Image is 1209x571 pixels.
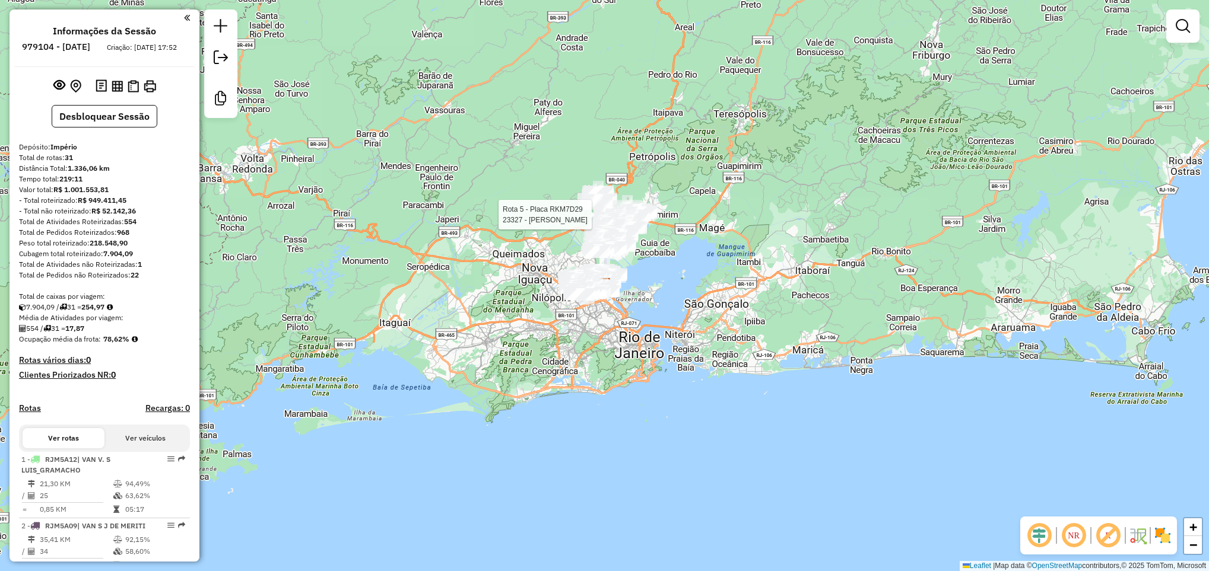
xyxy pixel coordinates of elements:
strong: 31 [65,153,73,162]
i: % de utilização da cubagem [113,492,122,499]
a: Rotas [19,403,41,413]
em: Opções [167,455,174,462]
td: 1,04 KM [39,559,113,571]
em: Opções [167,522,174,529]
em: Rota exportada [178,522,185,529]
td: = [21,559,27,571]
span: 1 - [21,455,110,474]
div: Cubagem total roteirizado: [19,248,190,259]
div: Total de Pedidos não Roteirizados: [19,270,190,280]
div: Valor total: [19,184,190,195]
span: | [993,562,995,570]
span: RJM5A12 [45,455,77,464]
strong: 554 [124,217,137,226]
a: Nova sessão e pesquisa [209,14,233,41]
a: Exportar sessão [209,46,233,72]
h4: Clientes Priorizados NR: [19,370,190,380]
h4: Recargas: 0 [145,403,190,413]
span: + [1189,519,1197,534]
div: Atividade não roteirizada - MARIA APARECIDA MORE [583,187,613,199]
span: Exibir rótulo [1094,521,1122,550]
span: RJM5A09 [45,521,77,530]
td: 58,60% [125,546,185,557]
div: Total de caixas por viagem: [19,291,190,302]
div: Criação: [DATE] 17:52 [102,42,182,53]
i: Meta Caixas/viagem: 1,00 Diferença: 253,97 [107,304,113,311]
span: Ocupação média da frota: [19,334,101,343]
span: | VAN S J DE MERITI [77,521,145,530]
strong: R$ 1.001.553,81 [53,185,109,194]
i: Total de rotas [43,325,51,332]
strong: 219:11 [59,174,82,183]
div: 7.904,09 / 31 = [19,302,190,312]
div: Total de Atividades Roteirizadas: [19,216,190,227]
i: Total de Atividades [19,325,26,332]
i: % de utilização do peso [113,536,122,543]
span: | VAN V. S LUIS_GRAMACHO [21,455,110,474]
td: 25 [39,490,113,502]
td: 34 [39,546,113,557]
a: Exibir filtros [1171,14,1195,38]
strong: 78,62% [103,334,129,343]
td: 07:05 [125,559,185,571]
div: Map data © contributors,© 2025 TomTom, Microsoft [960,561,1209,571]
div: Depósito: [19,142,190,152]
strong: 218.548,90 [90,238,128,247]
h4: Informações da Sessão [53,25,156,37]
i: % de utilização da cubagem [113,548,122,555]
i: Total de rotas [59,304,67,311]
span: Ocultar deslocamento [1025,521,1053,550]
td: 0,85 KM [39,503,113,515]
div: - Total roteirizado: [19,195,190,206]
div: Tempo total: [19,174,190,184]
em: Média calculada utilizando a maior ocupação (%Peso ou %Cubagem) de cada rota da sessão. Rotas cro... [132,336,138,343]
div: Peso total roteirizado: [19,238,190,248]
div: 554 / 31 = [19,323,190,334]
div: Distância Total: [19,163,190,174]
a: Criar modelo [209,87,233,113]
a: Clique aqui para minimizar o painel [184,11,190,24]
strong: Império [50,142,77,151]
h4: Rotas vários dias: [19,355,190,365]
td: 21,30 KM [39,478,113,490]
strong: 0 [111,369,116,380]
td: 63,62% [125,490,185,502]
i: Total de Atividades [28,492,35,499]
button: Exibir sessão original [51,76,68,95]
td: = [21,503,27,515]
strong: 1.336,06 km [68,164,110,173]
button: Imprimir Rotas [141,78,158,95]
a: Zoom out [1184,536,1202,554]
button: Visualizar Romaneio [125,78,141,95]
i: Cubagem total roteirizado [19,304,26,311]
span: 2 - [21,521,145,530]
i: Total de Atividades [28,548,35,555]
div: Total de Atividades não Roteirizadas: [19,259,190,270]
i: Distância Total [28,480,35,487]
div: Média de Atividades por viagem: [19,312,190,323]
button: Logs desbloquear sessão [93,77,109,95]
em: Rota exportada [178,455,185,462]
strong: R$ 949.411,45 [78,196,126,205]
i: % de utilização do peso [113,480,122,487]
span: Ocultar NR [1059,521,1088,550]
strong: R$ 52.142,36 [91,206,136,215]
img: Exibir/Ocultar setores [1153,526,1172,545]
i: Tempo total em rota [113,562,119,569]
strong: 254,97 [81,302,104,311]
td: 94,49% [125,478,185,490]
strong: 7.904,09 [103,249,133,258]
button: Centralizar mapa no depósito ou ponto de apoio [68,77,84,95]
td: / [21,490,27,502]
div: Total de Pedidos Roteirizados: [19,227,190,238]
div: Total de rotas: [19,152,190,163]
strong: 1 [138,260,142,269]
strong: 968 [117,228,129,237]
strong: 17,87 [65,324,84,333]
strong: 0 [86,355,91,365]
i: Tempo total em rota [113,506,119,513]
a: Zoom in [1184,518,1202,536]
button: Ver rotas [23,428,104,448]
td: 35,41 KM [39,534,113,546]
